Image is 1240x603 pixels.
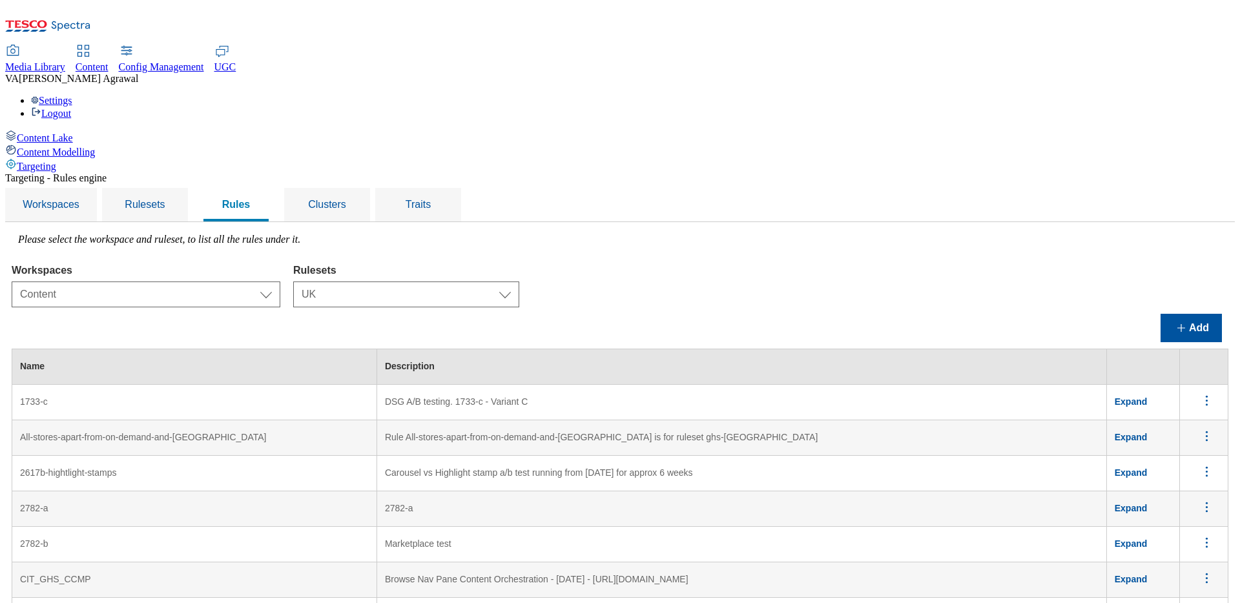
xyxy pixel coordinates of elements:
[12,349,377,385] th: Name
[17,161,56,172] span: Targeting
[1115,538,1148,549] span: Expand
[222,199,251,210] span: Rules
[17,132,73,143] span: Content Lake
[76,46,108,73] a: Content
[377,385,1106,420] td: DSG A/B testing. 1733-c - Variant C
[214,46,236,73] a: UGC
[12,456,377,491] td: 2617b-hightlight-stamps
[377,420,1106,456] td: Rule All-stores-apart-from-on-demand-and-[GEOGRAPHIC_DATA] is for ruleset ghs-[GEOGRAPHIC_DATA]
[406,199,431,210] span: Traits
[5,46,65,73] a: Media Library
[1199,393,1215,409] svg: menus
[308,199,346,210] span: Clusters
[1199,535,1215,551] svg: menus
[5,73,19,84] span: VA
[1199,464,1215,480] svg: menus
[18,234,300,245] label: Please select the workspace and ruleset, to list all the rules under it.
[1115,503,1148,513] span: Expand
[5,144,1235,158] a: Content Modelling
[12,420,377,456] td: All-stores-apart-from-on-demand-and-[GEOGRAPHIC_DATA]
[12,562,377,598] td: CIT_GHS_CCMP
[125,199,165,210] span: Rulesets
[214,61,236,72] span: UGC
[119,61,204,72] span: Config Management
[5,172,1235,184] div: Targeting - Rules engine
[31,95,72,106] a: Settings
[1115,432,1148,442] span: Expand
[1199,499,1215,515] svg: menus
[377,456,1106,491] td: Carousel vs Highlight stamp a/b test running from [DATE] for approx 6 weeks
[377,527,1106,562] td: Marketplace test
[76,61,108,72] span: Content
[1115,574,1148,584] span: Expand
[1161,314,1222,342] button: Add
[1199,428,1215,444] svg: menus
[31,108,71,119] a: Logout
[377,562,1106,598] td: Browse Nav Pane Content Orchestration - [DATE] - [URL][DOMAIN_NAME]
[377,349,1106,385] th: Description
[1199,570,1215,586] svg: menus
[119,46,204,73] a: Config Management
[1115,467,1148,478] span: Expand
[12,527,377,562] td: 2782-b
[12,265,280,276] label: Workspaces
[293,265,519,276] label: Rulesets
[377,491,1106,527] td: 2782-a
[19,73,138,84] span: [PERSON_NAME] Agrawal
[1115,396,1148,407] span: Expand
[23,199,79,210] span: Workspaces
[5,158,1235,172] a: Targeting
[5,61,65,72] span: Media Library
[5,130,1235,144] a: Content Lake
[12,385,377,420] td: 1733-c
[17,147,95,158] span: Content Modelling
[12,491,377,527] td: 2782-a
